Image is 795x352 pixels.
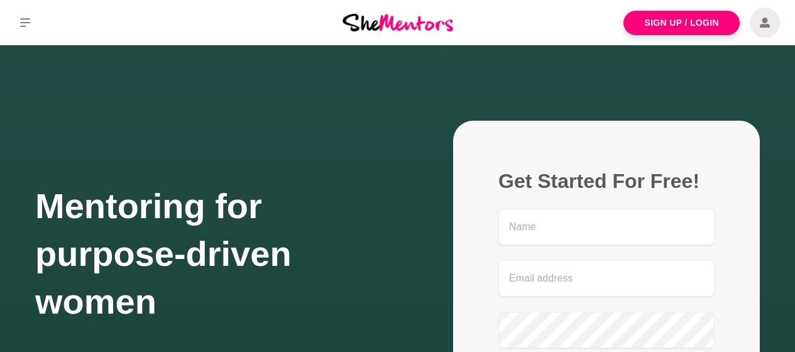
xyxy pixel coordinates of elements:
img: She Mentors Logo [343,14,453,31]
h1: Mentoring for purpose-driven women [35,182,398,326]
input: Name [498,209,715,245]
input: Email address [498,260,715,297]
h2: Get Started For Free! [498,168,715,194]
a: Sign Up / Login [623,11,740,35]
